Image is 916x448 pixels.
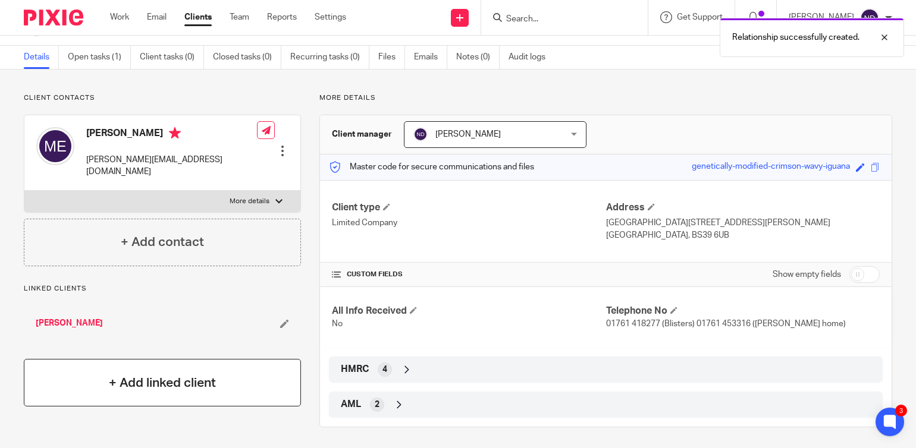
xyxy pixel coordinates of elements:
span: 4 [382,364,387,376]
img: svg%3E [860,8,879,27]
h4: CUSTOM FIELDS [332,270,606,279]
h4: + Add contact [121,233,204,251]
a: Audit logs [509,46,554,69]
label: Show empty fields [773,269,841,280]
p: [PERSON_NAME][EMAIL_ADDRESS][DOMAIN_NAME] [86,154,257,178]
a: Files [378,46,405,69]
a: Client tasks (0) [140,46,204,69]
div: 3 [895,405,907,417]
h4: [PERSON_NAME] [86,127,257,142]
img: svg%3E [36,127,74,165]
h4: Telephone No [606,305,880,317]
h3: Client manager [332,128,392,140]
span: No [332,320,343,328]
a: Open tasks (1) [68,46,131,69]
span: HMRC [341,363,369,376]
h4: All Info Received [332,305,606,317]
a: Emails [414,46,447,69]
i: Primary [169,127,181,139]
a: Clients [184,11,212,23]
p: Master code for secure communications and files [329,161,534,173]
h4: + Add linked client [109,374,216,392]
p: More details [319,93,892,103]
span: 2 [375,399,379,411]
p: [GEOGRAPHIC_DATA][STREET_ADDRESS][PERSON_NAME] [606,217,880,229]
img: svg%3E [413,127,428,141]
a: Recurring tasks (0) [290,46,369,69]
a: Reports [267,11,297,23]
img: Pixie [24,10,83,26]
div: genetically-modified-crimson-wavy-iguana [692,160,850,174]
span: 01761 418277 (Blisters) 01761 453316 ([PERSON_NAME] home) [606,320,846,328]
p: Relationship successfully created. [732,31,859,43]
p: Linked clients [24,284,301,294]
a: Email [147,11,167,23]
a: Notes (0) [456,46,500,69]
a: Team [230,11,249,23]
p: Limited Company [332,217,606,229]
h4: Address [606,201,880,214]
a: Settings [315,11,346,23]
h4: Client type [332,201,606,214]
span: [PERSON_NAME] [435,130,501,138]
a: Details [24,46,59,69]
a: [PERSON_NAME] [36,317,103,329]
p: Client contacts [24,93,301,103]
p: [GEOGRAPHIC_DATA], BS39 6UB [606,229,880,241]
a: Work [110,11,129,23]
span: AML [341,398,361,411]
a: Closed tasks (0) [213,46,281,69]
p: More details [230,197,269,206]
